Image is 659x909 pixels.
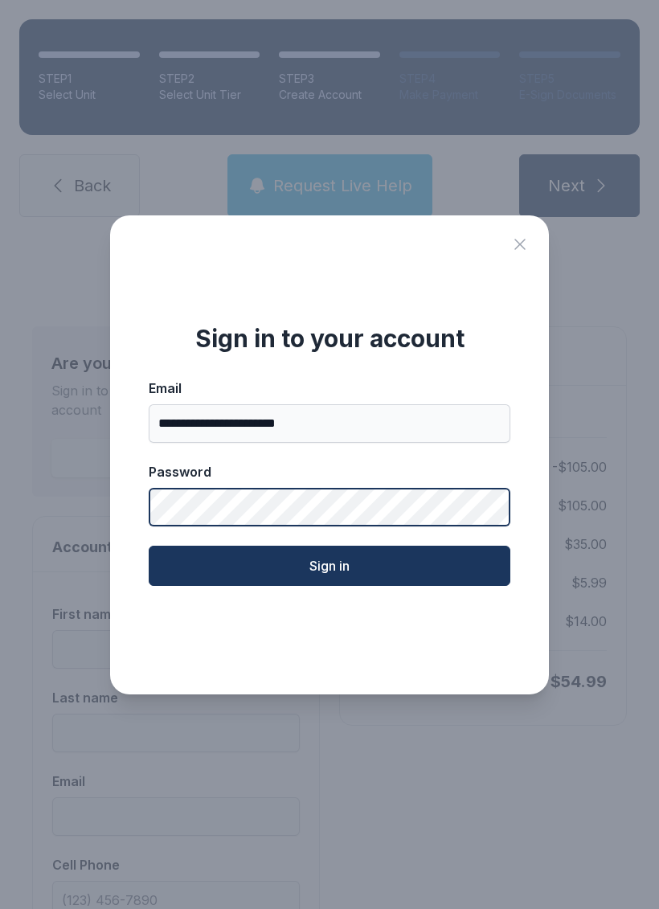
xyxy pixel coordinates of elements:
[309,556,350,575] span: Sign in
[149,379,510,398] div: Email
[149,324,510,353] div: Sign in to your account
[149,404,510,443] input: Email
[510,235,530,254] button: Close sign in modal
[149,488,510,526] input: Password
[149,462,510,481] div: Password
